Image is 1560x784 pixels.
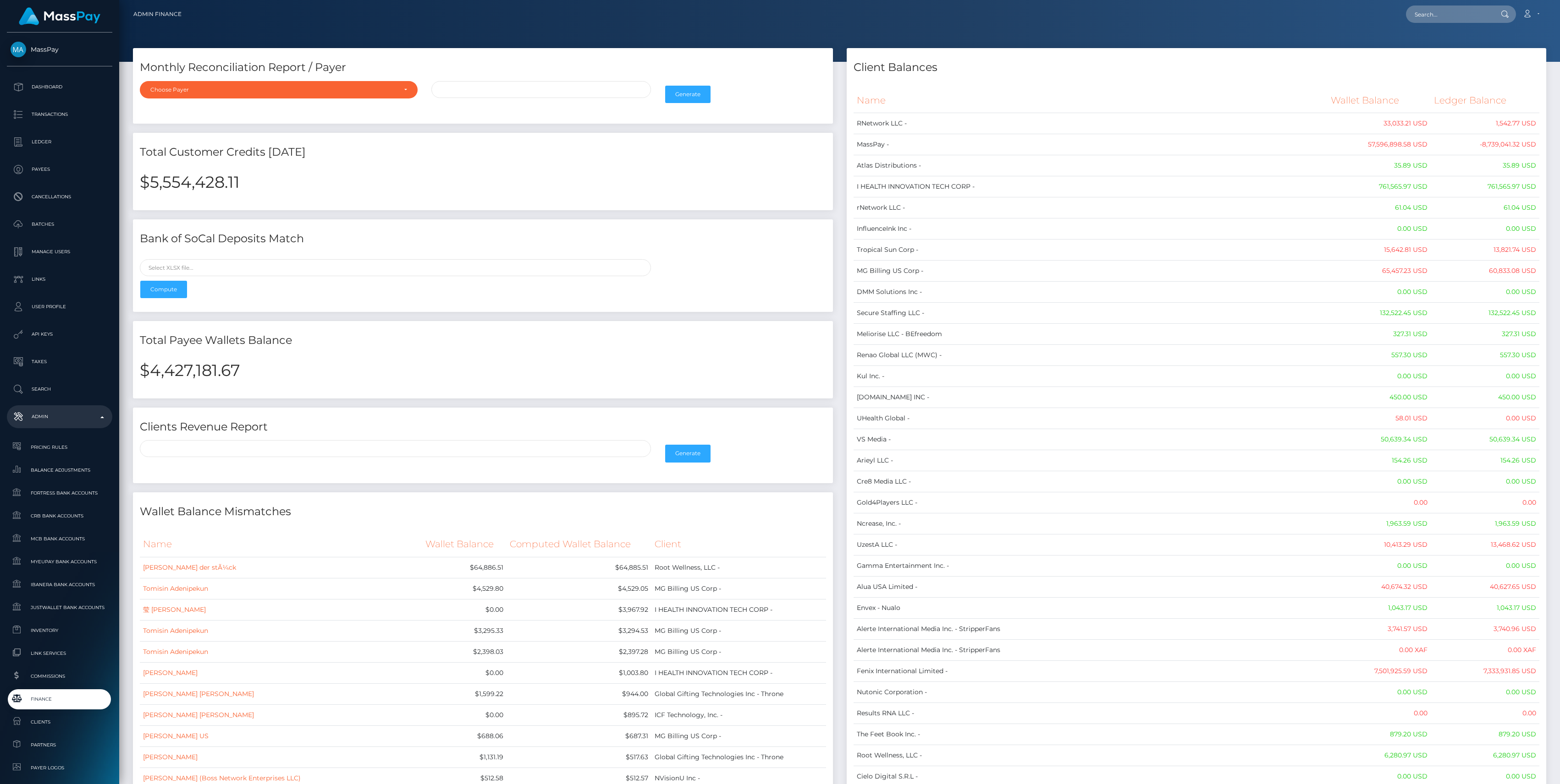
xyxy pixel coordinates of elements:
td: UzestA LLC - [854,534,1328,555]
span: MCB Bank Accounts [11,534,109,544]
a: Links [7,268,112,291]
td: 761,565.97 USD [1328,176,1431,197]
td: 40,627.65 USD [1431,577,1539,598]
td: 1,542.77 USD [1431,113,1539,134]
td: 6,280.97 USD [1328,745,1431,766]
th: Client [651,532,826,557]
td: $688.06 [422,725,507,746]
td: 13,468.62 USD [1431,534,1539,555]
h4: Total Payee Wallets Balance [140,332,826,348]
td: Global Gifting Technologies Inc - Throne [651,683,826,704]
img: MassPay [11,42,26,57]
a: Payer Logos [7,758,112,778]
td: 1,043.17 USD [1431,598,1539,619]
a: [PERSON_NAME] US [143,732,209,740]
input: Search... [1406,5,1492,23]
td: MG Billing US Corp - [651,620,826,641]
td: 0.00 USD [1431,218,1539,240]
td: 40,674.32 USD [1328,577,1431,598]
td: $0.00 [422,599,507,620]
td: 0.00 USD [1328,555,1431,577]
td: $1,003.80 [507,662,651,683]
td: 132,522.45 USD [1431,303,1539,324]
td: 154.26 USD [1328,450,1431,471]
td: Kul Inc. - [854,366,1328,387]
td: Envex - Nualo [854,598,1328,619]
p: Links [11,272,109,286]
h2: $5,554,428.11 [140,173,826,192]
td: 0.00 USD [1328,282,1431,303]
span: Inventory [11,625,109,636]
p: User Profile [11,300,109,314]
h4: Monthly Reconciliation Report / Payer [140,60,826,76]
a: API Keys [7,323,112,346]
td: 0.00 [1431,703,1539,724]
a: Dashboard [7,76,112,98]
td: 65,457.23 USD [1328,261,1431,282]
td: $1,599.22 [422,683,507,704]
button: Generate [665,86,711,103]
td: 0.00 XAF [1431,640,1539,661]
p: Manage Users [11,245,109,259]
a: [PERSON_NAME] [PERSON_NAME] [143,711,254,719]
td: 6,280.97 USD [1431,745,1539,766]
span: Partners [11,740,109,750]
td: $64,885.51 [507,557,651,578]
td: Cre8 Media LLC - [854,471,1328,492]
td: 1,043.17 USD [1328,598,1431,619]
td: 50,639.34 USD [1328,429,1431,450]
a: Finance [7,689,112,709]
th: Ledger Balance [1431,88,1539,113]
h4: Client Balances [854,60,1540,76]
a: MyEUPay Bank Accounts [7,552,112,572]
td: Root Wellness, LLC - [854,745,1328,766]
span: Fortress Bank Accounts [11,488,109,498]
span: Ibanera Bank Accounts [11,579,109,590]
td: 35.89 USD [1328,155,1431,176]
p: Ledger [11,135,109,149]
input: Select XLSX file... [140,259,651,276]
td: 0.00 USD [1431,682,1539,703]
td: Fenix International Limited - [854,661,1328,682]
td: 7,333,931.85 USD [1431,661,1539,682]
a: [PERSON_NAME] [143,753,198,761]
td: 0.00 USD [1431,555,1539,577]
td: Ncrease, Inc. - [854,513,1328,534]
td: $944.00 [507,683,651,704]
p: Batches [11,218,109,231]
td: ICF Technology, Inc. - [651,704,826,725]
td: RNetwork LLC - [854,113,1328,134]
button: Choose Payer [140,81,418,98]
div: Choose Payer [150,86,397,93]
p: Search [11,382,109,396]
td: 15,642.81 USD [1328,240,1431,261]
td: -8,739,041.32 USD [1431,134,1539,155]
td: 0.00 USD [1431,366,1539,387]
h4: Bank of SoCal Deposits Match [140,231,826,247]
td: 0.00 [1328,492,1431,513]
td: 61.04 USD [1431,197,1539,218]
td: Global Gifting Technologies Inc - Throne [651,746,826,768]
a: Search [7,378,112,401]
span: Payer Logos [11,762,109,773]
span: Finance [11,694,109,704]
td: $0.00 [422,662,507,683]
a: MCB Bank Accounts [7,529,112,549]
td: Nutonic Corporation - [854,682,1328,703]
td: Arieyl LLC - [854,450,1328,471]
td: 0.00 USD [1328,471,1431,492]
td: 1,963.59 USD [1431,513,1539,534]
a: [PERSON_NAME] der stÃ¼ck [143,563,236,572]
td: 50,639.34 USD [1431,429,1539,450]
a: User Profile [7,295,112,318]
a: Ibanera Bank Accounts [7,575,112,594]
a: Tomisin Adenipekun [143,626,208,635]
td: 33,033.21 USD [1328,113,1431,134]
td: VS Media - [854,429,1328,450]
a: Balance Adjustments [7,460,112,480]
a: Manage Users [7,240,112,263]
td: [DOMAIN_NAME] INC - [854,387,1328,408]
h2: $4,427,181.67 [140,361,826,380]
a: [PERSON_NAME] [PERSON_NAME] [143,690,254,698]
a: Admin Finance [133,5,182,24]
